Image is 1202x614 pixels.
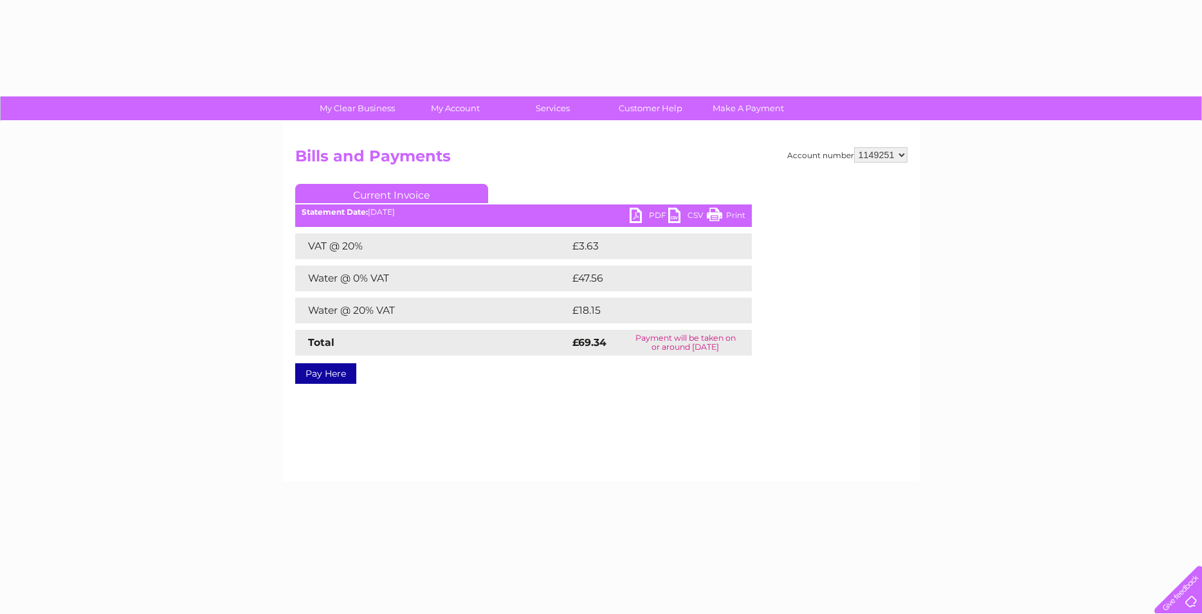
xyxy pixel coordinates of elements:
[569,233,722,259] td: £3.63
[630,208,668,226] a: PDF
[304,96,410,120] a: My Clear Business
[295,298,569,323] td: Water @ 20% VAT
[572,336,606,348] strong: £69.34
[597,96,704,120] a: Customer Help
[707,208,745,226] a: Print
[787,147,907,163] div: Account number
[695,96,801,120] a: Make A Payment
[308,336,334,348] strong: Total
[500,96,606,120] a: Services
[295,233,569,259] td: VAT @ 20%
[619,330,752,356] td: Payment will be taken on or around [DATE]
[295,147,907,172] h2: Bills and Payments
[402,96,508,120] a: My Account
[668,208,707,226] a: CSV
[569,298,724,323] td: £18.15
[295,266,569,291] td: Water @ 0% VAT
[295,184,488,203] a: Current Invoice
[569,266,725,291] td: £47.56
[295,208,752,217] div: [DATE]
[295,363,356,384] a: Pay Here
[302,207,368,217] b: Statement Date:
